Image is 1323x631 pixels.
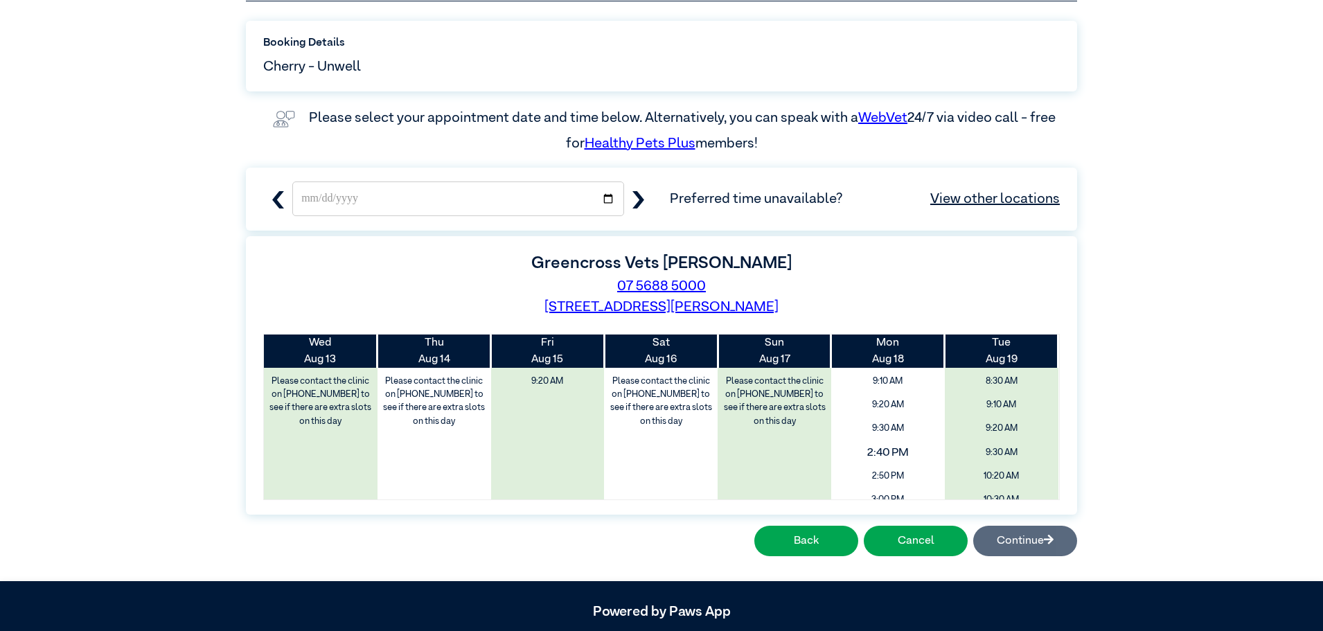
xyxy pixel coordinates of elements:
span: 9:20 AM [836,395,940,415]
a: Healthy Pets Plus [585,136,695,150]
span: 9:20 AM [950,418,1054,438]
img: vet [267,105,301,133]
label: Please contact the clinic on [PHONE_NUMBER] to see if there are extra slots on this day [379,371,490,432]
span: 10:20 AM [950,466,1054,486]
span: 9:10 AM [950,395,1054,415]
a: 07 5688 5000 [617,279,706,293]
label: Booking Details [263,35,1060,51]
a: View other locations [930,188,1060,209]
span: 2:50 PM [836,466,940,486]
th: Aug 17 [718,335,831,368]
label: Please select your appointment date and time below. Alternatively, you can speak with a 24/7 via ... [309,111,1058,150]
span: Cherry - Unwell [263,56,361,77]
span: 9:30 AM [836,418,940,438]
span: 3:00 PM [836,490,940,510]
label: Please contact the clinic on [PHONE_NUMBER] to see if there are extra slots on this day [719,371,830,432]
a: [STREET_ADDRESS][PERSON_NAME] [544,300,779,314]
a: WebVet [858,111,907,125]
h5: Powered by Paws App [246,603,1077,620]
span: 8:30 AM [950,371,1054,391]
span: 10:30 AM [950,490,1054,510]
button: Cancel [864,526,968,556]
span: 9:20 AM [496,371,600,391]
span: 2:40 PM [820,439,955,465]
label: Please contact the clinic on [PHONE_NUMBER] to see if there are extra slots on this day [605,371,716,432]
label: Please contact the clinic on [PHONE_NUMBER] to see if there are extra slots on this day [265,371,376,432]
span: 9:30 AM [950,443,1054,463]
th: Aug 19 [945,335,1058,368]
span: Preferred time unavailable? [670,188,1060,209]
th: Aug 14 [378,335,491,368]
span: 9:10 AM [836,371,940,391]
th: Aug 13 [264,335,378,368]
th: Aug 16 [604,335,718,368]
label: Greencross Vets [PERSON_NAME] [531,255,792,272]
button: Back [754,526,858,556]
th: Aug 18 [831,335,945,368]
th: Aug 15 [491,335,605,368]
